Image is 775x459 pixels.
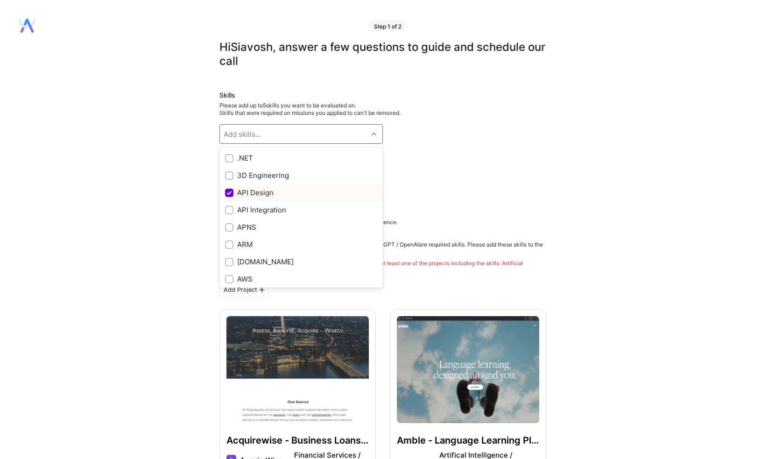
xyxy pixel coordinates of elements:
div: Add Project [219,282,269,298]
div: Please select projects that best represent your skills and experience. Be prepared to discuss the... [219,219,546,275]
i: icon PlusBlackFlat [259,287,265,293]
span: Skills that were required on missions you applied to can't be removed. [219,109,401,116]
div: API Design [225,188,377,198]
div: API Integration [225,205,377,215]
div: Step 1 of 2 [368,20,407,31]
div: Hi Siavosh , answer a few questions to guide and schedule our call [219,40,546,68]
div: [DOMAIN_NAME] [225,257,377,267]
div: Please add up to 5 skills you want to be evaluated on. [219,102,546,117]
div: .NET [225,153,377,163]
div: Please make sure that at least two projects are selected, with at least one of the projects inclu... [219,260,546,275]
div: 3D Engineering [225,170,377,180]
i: icon Chevron [372,132,376,136]
div: AWS [225,274,377,284]
div: Add skills... [224,129,261,139]
div: Skills [219,91,546,100]
div: ARM [225,240,377,249]
div: APNS [225,222,377,232]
